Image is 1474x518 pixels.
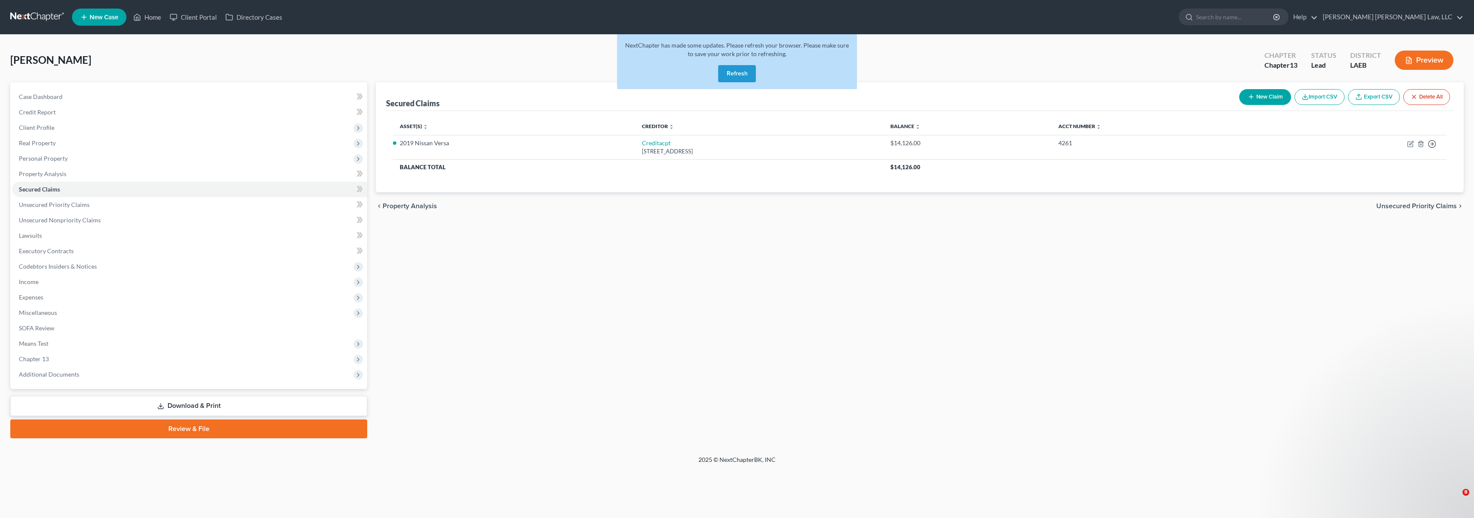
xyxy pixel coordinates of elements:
[19,124,54,131] span: Client Profile
[19,247,74,255] span: Executory Contracts
[1350,51,1381,60] div: District
[1376,203,1464,210] button: Unsecured Priority Claims chevron_right
[642,139,671,147] a: Creditacpt
[1264,51,1297,60] div: Chapter
[1403,89,1450,105] button: Delete All
[915,124,920,129] i: unfold_more
[1350,60,1381,70] div: LAEB
[12,320,367,336] a: SOFA Review
[19,324,54,332] span: SOFA Review
[400,123,428,129] a: Asset(s) unfold_more
[19,139,56,147] span: Real Property
[19,340,48,347] span: Means Test
[19,263,97,270] span: Codebtors Insiders & Notices
[1311,51,1336,60] div: Status
[642,147,877,156] div: [STREET_ADDRESS]
[19,201,90,208] span: Unsecured Priority Claims
[1395,51,1453,70] button: Preview
[1264,60,1297,70] div: Chapter
[19,293,43,301] span: Expenses
[1376,203,1457,210] span: Unsecured Priority Claims
[165,9,221,25] a: Client Portal
[19,309,57,316] span: Miscellaneous
[376,203,383,210] i: chevron_left
[400,139,628,147] li: 2019 Nissan Versa
[890,139,1045,147] div: $14,126.00
[493,455,981,471] div: 2025 © NextChapterBK, INC
[10,54,91,66] span: [PERSON_NAME]
[19,108,56,116] span: Credit Report
[90,14,118,21] span: New Case
[1058,123,1101,129] a: Acct Number unfold_more
[1294,89,1345,105] button: Import CSV
[221,9,287,25] a: Directory Cases
[642,123,674,129] a: Creditor unfold_more
[890,164,920,171] span: $14,126.00
[1348,89,1400,105] a: Export CSV
[1196,9,1274,25] input: Search by name...
[1318,9,1463,25] a: [PERSON_NAME] [PERSON_NAME] Law, LLC
[19,371,79,378] span: Additional Documents
[386,98,440,108] div: Secured Claims
[19,216,101,224] span: Unsecured Nonpriority Claims
[669,124,674,129] i: unfold_more
[129,9,165,25] a: Home
[1058,139,1262,147] div: 4261
[19,170,66,177] span: Property Analysis
[625,42,849,57] span: NextChapter has made some updates. Please refresh your browser. Please make sure to save your wor...
[1445,489,1465,509] iframe: Intercom live chat
[19,278,39,285] span: Income
[1290,61,1297,69] span: 13
[1096,124,1101,129] i: unfold_more
[890,123,920,129] a: Balance unfold_more
[19,186,60,193] span: Secured Claims
[12,228,367,243] a: Lawsuits
[1462,489,1469,496] span: 8
[19,155,68,162] span: Personal Property
[1289,9,1318,25] a: Help
[10,396,367,416] a: Download & Print
[12,89,367,105] a: Case Dashboard
[19,232,42,239] span: Lawsuits
[1457,203,1464,210] i: chevron_right
[1311,60,1336,70] div: Lead
[19,355,49,362] span: Chapter 13
[19,93,63,100] span: Case Dashboard
[10,419,367,438] a: Review & File
[1239,89,1291,105] button: New Claim
[423,124,428,129] i: unfold_more
[393,159,884,175] th: Balance Total
[12,105,367,120] a: Credit Report
[12,243,367,259] a: Executory Contracts
[383,203,437,210] span: Property Analysis
[12,197,367,213] a: Unsecured Priority Claims
[12,213,367,228] a: Unsecured Nonpriority Claims
[12,182,367,197] a: Secured Claims
[376,203,437,210] button: chevron_left Property Analysis
[718,65,756,82] button: Refresh
[12,166,367,182] a: Property Analysis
